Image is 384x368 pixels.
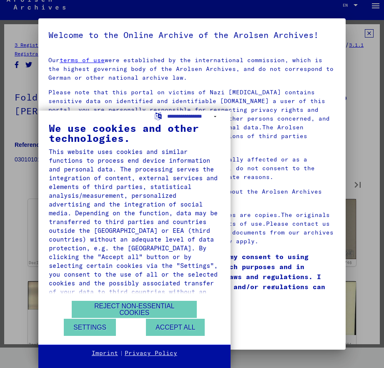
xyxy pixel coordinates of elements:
a: Imprint [92,349,118,358]
div: We use cookies and other technologies. [49,123,220,143]
button: Reject non-essential cookies [72,301,197,318]
a: Privacy Policy [125,349,177,358]
div: This website uses cookies and similar functions to process end device information and personal da... [49,147,220,305]
button: Accept all [146,319,205,336]
button: Settings [64,319,116,336]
